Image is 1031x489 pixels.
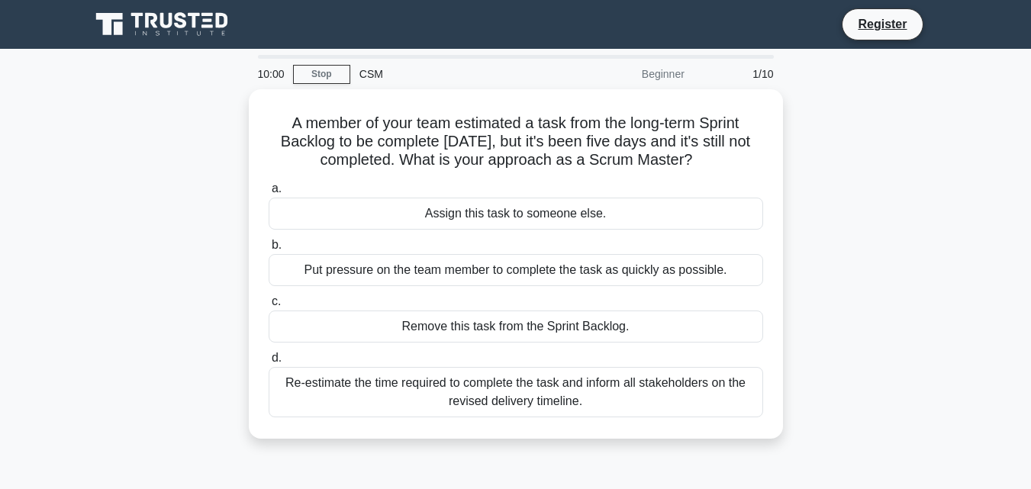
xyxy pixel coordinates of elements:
[272,294,281,307] span: c.
[272,238,282,251] span: b.
[560,59,694,89] div: Beginner
[272,182,282,195] span: a.
[269,367,763,417] div: Re-estimate the time required to complete the task and inform all stakeholders on the revised del...
[269,254,763,286] div: Put pressure on the team member to complete the task as quickly as possible.
[267,114,765,170] h5: A member of your team estimated a task from the long-term Sprint Backlog to be complete [DATE], b...
[694,59,783,89] div: 1/10
[269,198,763,230] div: Assign this task to someone else.
[249,59,293,89] div: 10:00
[293,65,350,84] a: Stop
[849,14,916,34] a: Register
[350,59,560,89] div: CSM
[269,310,763,343] div: Remove this task from the Sprint Backlog.
[272,351,282,364] span: d.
